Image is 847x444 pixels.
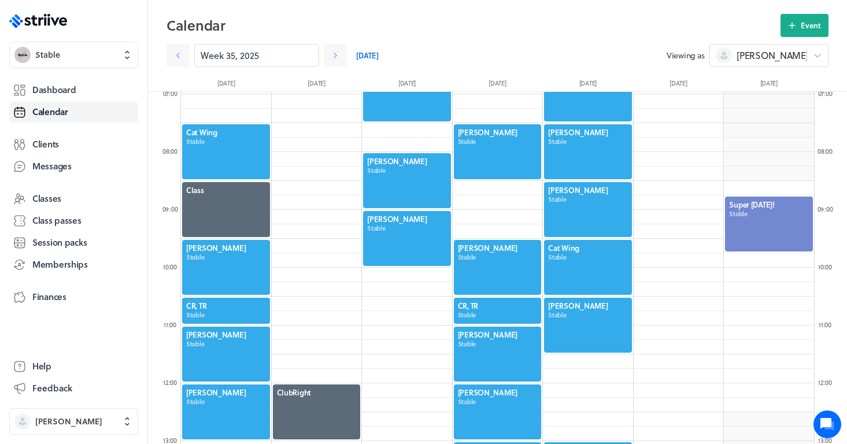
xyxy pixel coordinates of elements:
span: :00 [169,262,177,272]
a: Finances [9,287,138,308]
span: [PERSON_NAME] [737,49,808,62]
span: :00 [823,320,831,330]
span: :00 [168,320,176,330]
span: :00 [824,378,832,387]
a: Session packs [9,232,138,253]
a: Classes [9,188,138,209]
a: Memberships [9,254,138,275]
img: Stable [14,47,31,63]
span: :00 [169,378,177,387]
div: 12 [813,378,837,387]
div: [DATE] [543,79,633,91]
span: :00 [824,88,832,98]
div: [DATE] [452,79,542,91]
span: :00 [169,204,177,214]
div: 08 [158,147,182,156]
button: New conversation [18,135,213,158]
div: 09 [813,205,837,213]
span: Session packs [32,236,87,249]
a: Calendar [9,102,138,123]
input: YYYY-M-D [194,44,319,67]
div: 11 [813,320,837,329]
div: [DATE] [362,79,452,91]
p: Find an answer quickly [16,180,216,194]
button: [PERSON_NAME] [9,408,138,435]
h1: Hi [PERSON_NAME] [17,56,214,75]
div: [DATE] [271,79,361,91]
div: 08 [813,147,837,156]
div: [DATE] [181,79,271,91]
span: Feedback [32,382,72,394]
button: Feedback [9,378,138,399]
span: Stable [35,49,60,61]
div: 12 [158,378,182,387]
a: Clients [9,134,138,155]
h2: Calendar [167,14,781,37]
span: New conversation [75,142,139,151]
div: 07 [158,89,182,98]
span: Class passes [32,214,82,227]
div: [DATE] [724,79,814,91]
a: Dashboard [9,80,138,101]
div: [DATE] [633,79,723,91]
span: Help [32,360,51,372]
span: Viewing as [667,50,705,61]
a: Help [9,356,138,377]
a: Messages [9,156,138,177]
span: :00 [169,88,177,98]
h2: We're here to help. Ask us anything! [17,77,214,114]
span: Classes [32,193,61,205]
div: 10 [813,262,837,271]
span: Memberships [32,258,88,271]
div: 10 [158,262,182,271]
button: StableStable [9,42,138,68]
button: Event [781,14,828,37]
iframe: gist-messenger-bubble-iframe [813,410,841,438]
div: 11 [158,320,182,329]
div: 09 [158,205,182,213]
a: [DATE] [356,44,379,67]
span: Clients [32,138,59,150]
span: Calendar [32,106,68,118]
span: :00 [824,146,833,156]
span: Event [801,20,821,31]
input: Search articles [34,199,206,222]
div: 07 [813,89,837,98]
a: Class passes [9,210,138,231]
span: Messages [32,160,72,172]
span: :00 [824,204,833,214]
span: :00 [824,262,832,272]
span: Finances [32,291,66,303]
span: Dashboard [32,84,76,96]
span: :00 [169,146,177,156]
span: [PERSON_NAME] [35,416,102,427]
